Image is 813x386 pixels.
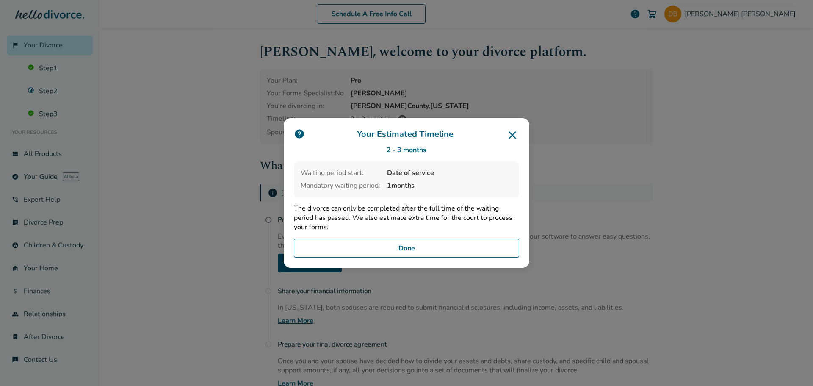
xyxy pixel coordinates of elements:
iframe: Chat Widget [771,345,813,386]
button: Done [294,239,519,258]
span: 1 months [387,181,512,190]
span: Waiting period start: [301,168,380,178]
img: icon [294,128,305,139]
h3: Your Estimated Timeline [294,128,519,142]
span: Date of service [387,168,512,178]
div: 2 - 3 months [294,145,519,155]
p: The divorce can only be completed after the full time of the waiting period has passed. We also e... [294,204,519,232]
span: Mandatory waiting period: [301,181,380,190]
